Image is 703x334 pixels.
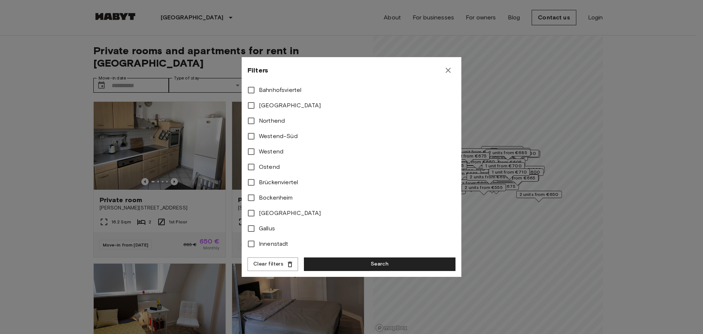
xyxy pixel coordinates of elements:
[371,261,388,267] font: Search
[259,148,283,155] font: Westend
[259,133,298,140] font: Westend-Süd
[259,209,321,216] font: [GEOGRAPHIC_DATA]
[248,257,298,271] button: Clear filters
[248,66,268,74] font: Filters
[304,257,455,271] button: Search
[259,240,289,247] font: Innenstadt
[259,225,275,232] font: Gallus
[259,179,298,186] font: Brückenviertel
[259,102,321,109] font: [GEOGRAPHIC_DATA]
[259,194,293,201] font: Bockenheim
[259,163,280,170] font: Ostend
[259,86,301,93] font: Bahnhofsviertel
[253,261,283,267] font: Clear filters
[259,117,285,124] font: Northend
